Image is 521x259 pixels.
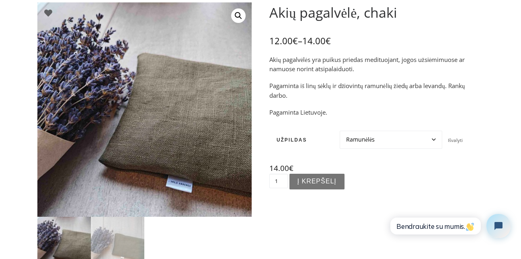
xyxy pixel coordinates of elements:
bdi: 14.00 [269,163,293,173]
h1: Akių pagalvėlė, chaki [269,2,484,23]
span: € [326,35,331,47]
p: Pagaminta iš linų sėklų ir džiovintų ramunėlių žiedų arba levandų. Rankų darbo. [269,81,484,100]
bdi: 14.00 [302,35,331,47]
p: Akių pagalvėlės yra puikus priedas medituojant, jogos užsiėmimuose ar namuose norint atsipalaiduoti. [269,55,484,74]
label: UŽPILDAS [277,134,307,146]
p: – [269,34,484,47]
span: € [293,35,298,47]
iframe: Tidio Chat [381,207,517,245]
button: Į krepšelį [289,174,345,189]
bdi: 12.00 [269,35,298,47]
input: Produkto kiekis [269,174,287,188]
a: Clear options [448,136,463,143]
a: View full-screen image gallery [231,8,246,23]
span: € [289,163,293,173]
p: Pagaminta Lietuvoje. [269,108,484,117]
